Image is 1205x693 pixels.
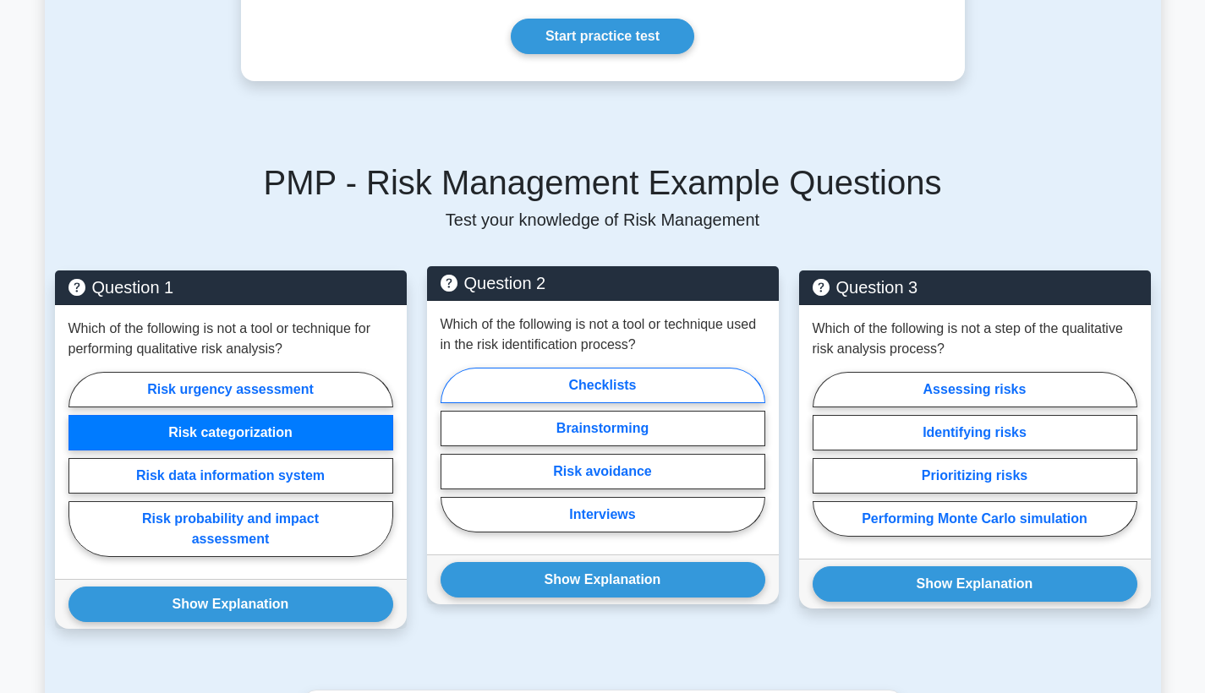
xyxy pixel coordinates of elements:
[68,277,393,297] h5: Question 1
[813,458,1137,494] label: Prioritizing risks
[68,458,393,494] label: Risk data information system
[813,319,1137,359] p: Which of the following is not a step of the qualitative risk analysis process?
[441,411,765,446] label: Brainstorming
[813,372,1137,407] label: Assessing risks
[813,501,1137,537] label: Performing Monte Carlo simulation
[511,19,694,54] a: Start practice test
[441,314,765,355] p: Which of the following is not a tool or technique used in the risk identification process?
[68,372,393,407] label: Risk urgency assessment
[813,415,1137,450] label: Identifying risks
[441,562,765,598] button: Show Explanation
[813,566,1137,602] button: Show Explanation
[813,277,1137,297] h5: Question 3
[68,501,393,557] label: Risk probability and impact assessment
[68,587,393,622] button: Show Explanation
[68,415,393,450] label: Risk categorization
[55,210,1151,230] p: Test your knowledge of Risk Management
[68,319,393,359] p: Which of the following is not a tool or technique for performing qualitative risk analysis?
[441,497,765,532] label: Interviews
[55,162,1151,203] h5: PMP - Risk Management Example Questions
[441,273,765,293] h5: Question 2
[441,368,765,403] label: Checklists
[441,454,765,489] label: Risk avoidance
